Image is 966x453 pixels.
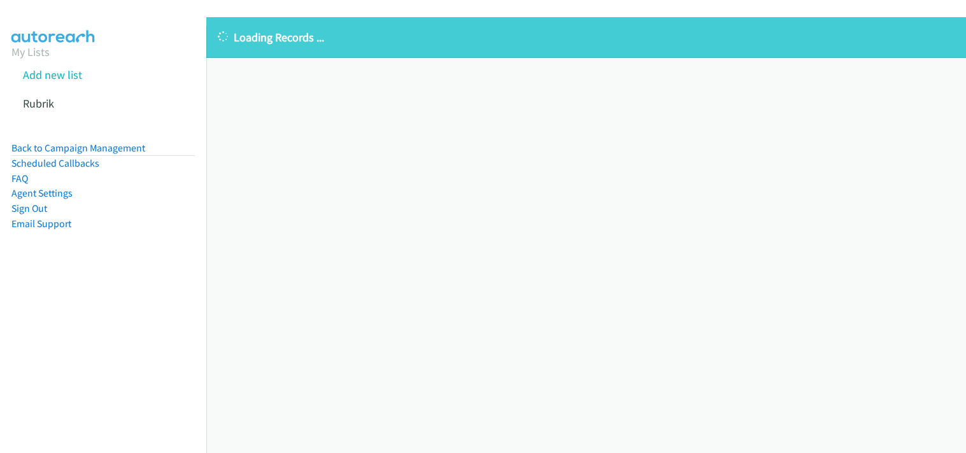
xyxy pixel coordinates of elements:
[23,67,82,82] a: Add new list
[218,29,955,46] p: Loading Records ...
[23,96,54,111] a: Rubrik
[11,45,50,59] a: My Lists
[11,218,71,230] a: Email Support
[11,157,99,169] a: Scheduled Callbacks
[11,202,47,214] a: Sign Out
[11,187,73,199] a: Agent Settings
[11,142,145,154] a: Back to Campaign Management
[11,172,28,185] a: FAQ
